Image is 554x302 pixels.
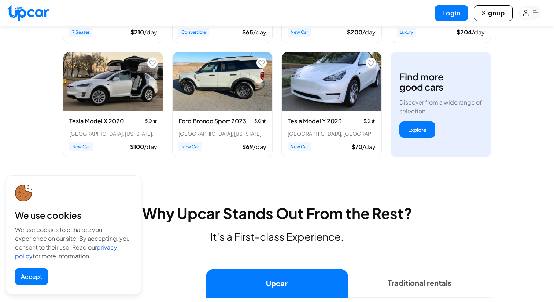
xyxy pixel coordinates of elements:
img: star [371,119,376,123]
span: 5.0 [254,118,266,124]
button: Accept [15,268,48,285]
div: View details for Tesla Model Y 2023 [281,52,382,157]
span: $ 200 [347,28,362,36]
div: [GEOGRAPHIC_DATA], [US_STATE] • 1 trips [69,130,157,137]
h3: Tesla Model X 2020 [69,117,124,125]
img: cookie-icon.svg [15,185,32,202]
span: New Car [288,142,311,151]
span: Luxury [397,28,416,37]
span: /day [144,28,157,36]
span: New Car [178,142,202,151]
button: Add to favorites [256,58,267,68]
img: Tesla Model Y 2023 [282,52,381,111]
p: Discover from a wide range of selection [399,98,482,116]
button: Explore [399,121,435,138]
span: $ 210 [130,28,144,36]
div: [GEOGRAPHIC_DATA], [GEOGRAPHIC_DATA] [288,130,376,137]
div: View details for Ford Bronco Sport 2023 [172,52,273,157]
div: View details for Tesla Model X 2020 [63,52,163,157]
span: 7 Seater [69,28,92,37]
span: $ 65 [242,28,253,36]
button: Add to favorites [366,58,376,68]
button: Signup [474,5,513,21]
span: $ 70 [351,143,362,150]
div: [GEOGRAPHIC_DATA], [US_STATE] [178,130,266,137]
span: /day [253,28,266,36]
span: 5.0 [145,118,157,124]
span: $ 100 [130,143,144,150]
span: $ 69 [242,143,253,150]
img: Tesla Model X 2020 [63,52,163,111]
span: /day [144,143,157,150]
h3: Find more good cars [399,72,443,92]
div: We use cookies to enhance your experience on our site. By accepting, you consent to their use. Re... [15,225,132,261]
th: Traditional rentals [348,269,491,298]
img: Upcar Logo [7,5,49,21]
span: New Car [288,28,311,37]
span: New Car [69,142,93,151]
h3: Ford Bronco Sport 2023 [178,117,246,125]
span: /day [472,28,485,36]
img: star [153,119,157,123]
h3: Tesla Model Y 2023 [288,117,342,125]
img: star [262,119,266,123]
span: 5.0 [363,118,376,124]
span: /day [362,143,376,150]
span: Convertible [178,28,209,37]
button: Login [435,5,468,21]
h2: Why Upcar Stands Out From the Rest? [63,204,491,222]
span: $ 204 [457,28,472,36]
span: /day [362,28,376,36]
span: /day [253,143,266,150]
button: Add to favorites [147,58,158,68]
div: We use cookies [15,209,132,221]
img: Ford Bronco Sport 2023 [173,52,272,111]
p: It's a First-class Experience. [63,231,491,243]
th: Upcar [206,269,348,298]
